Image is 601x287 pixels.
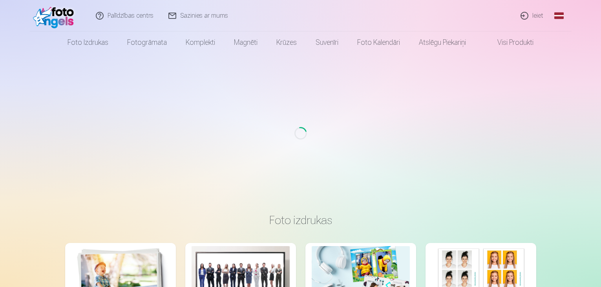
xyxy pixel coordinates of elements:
h3: Foto izdrukas [71,213,530,227]
a: Visi produkti [475,31,543,53]
a: Foto kalendāri [348,31,409,53]
img: /fa1 [33,3,78,28]
a: Foto izdrukas [58,31,118,53]
a: Komplekti [176,31,225,53]
a: Krūzes [267,31,306,53]
a: Suvenīri [306,31,348,53]
a: Atslēgu piekariņi [409,31,475,53]
a: Fotogrāmata [118,31,176,53]
a: Magnēti [225,31,267,53]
